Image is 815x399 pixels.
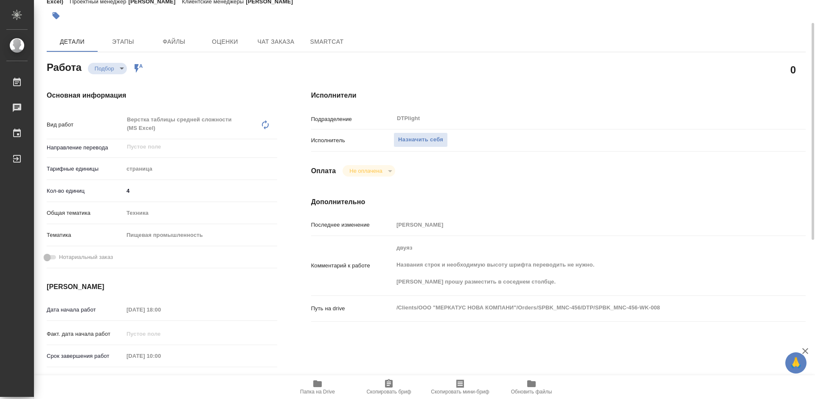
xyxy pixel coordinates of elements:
[347,167,385,174] button: Не оплачена
[47,209,124,217] p: Общая тематика
[790,62,796,77] h2: 0
[300,389,335,395] span: Папка на Drive
[103,37,143,47] span: Этапы
[431,389,489,395] span: Скопировать мини-бриф
[306,37,347,47] span: SmartCat
[789,354,803,372] span: 🙏
[47,187,124,195] p: Кол-во единиц
[496,375,567,399] button: Обновить файлы
[311,115,393,124] p: Подразделение
[47,282,277,292] h4: [PERSON_NAME]
[311,136,393,145] p: Исполнитель
[353,375,424,399] button: Скопировать бриф
[393,301,764,315] textarea: /Clients/ООО "МЕРКАТУС НОВА КОМПАНИ"/Orders/SPBK_MNC-456/DTP/SPBK_MNC-456-WK-008
[126,142,257,152] input: Пустое поле
[511,389,552,395] span: Обновить файлы
[124,228,277,242] div: Пищевая промышленность
[47,306,124,314] p: Дата начала работ
[124,303,198,316] input: Пустое поле
[282,375,353,399] button: Папка на Drive
[311,221,393,229] p: Последнее изменение
[343,165,395,177] div: Подбор
[92,65,117,72] button: Подбор
[205,37,245,47] span: Оценки
[311,261,393,270] p: Комментарий к работе
[47,143,124,152] p: Направление перевода
[124,328,198,340] input: Пустое поле
[393,132,448,147] button: Назначить себя
[47,165,124,173] p: Тарифные единицы
[88,63,127,74] div: Подбор
[124,350,198,362] input: Пустое поле
[424,375,496,399] button: Скопировать мини-бриф
[59,253,113,261] span: Нотариальный заказ
[311,304,393,313] p: Путь на drive
[124,206,277,220] div: Техника
[393,241,764,289] textarea: двуяз Названия строк и необходимую высоту шрифта переводить не нужно. [PERSON_NAME] прошу размест...
[366,389,411,395] span: Скопировать бриф
[47,90,277,101] h4: Основная информация
[47,6,65,25] button: Добавить тэг
[124,162,277,176] div: страница
[256,37,296,47] span: Чат заказа
[154,37,194,47] span: Файлы
[47,59,81,74] h2: Работа
[311,90,806,101] h4: Исполнители
[47,330,124,338] p: Факт. дата начала работ
[52,37,93,47] span: Детали
[47,352,124,360] p: Срок завершения работ
[47,121,124,129] p: Вид работ
[311,197,806,207] h4: Дополнительно
[311,166,336,176] h4: Оплата
[393,219,764,231] input: Пустое поле
[398,135,443,145] span: Назначить себя
[785,352,807,374] button: 🙏
[47,231,124,239] p: Тематика
[124,185,277,197] input: ✎ Введи что-нибудь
